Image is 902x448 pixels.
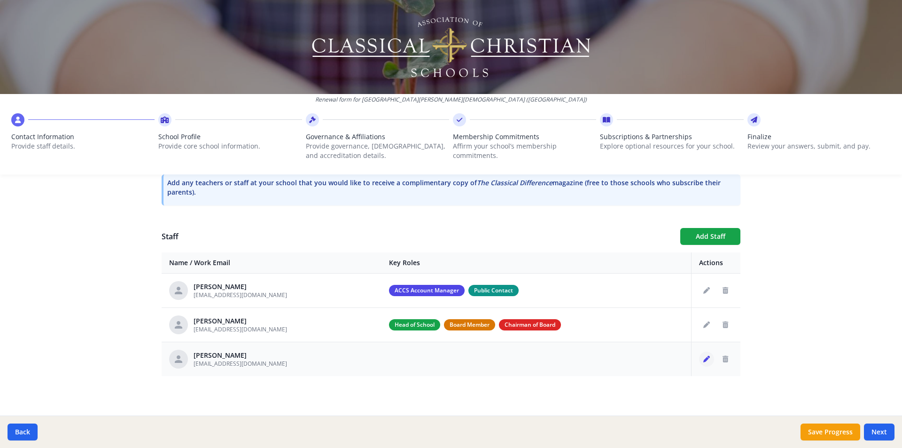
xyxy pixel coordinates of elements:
[468,285,519,296] span: Public Contact
[162,231,673,242] h1: Staff
[306,132,449,141] span: Governance & Affiliations
[699,352,714,367] button: Edit staff
[311,14,592,80] img: Logo
[699,283,714,298] button: Edit staff
[194,291,287,299] span: [EMAIL_ADDRESS][DOMAIN_NAME]
[600,132,743,141] span: Subscriptions & Partnerships
[306,141,449,160] p: Provide governance, [DEMOGRAPHIC_DATA], and accreditation details.
[194,360,287,368] span: [EMAIL_ADDRESS][DOMAIN_NAME]
[158,132,302,141] span: School Profile
[381,252,691,274] th: Key Roles
[158,141,302,151] p: Provide core school information.
[747,141,891,151] p: Review your answers, submit, and pay.
[389,319,440,330] span: Head of School
[801,424,860,440] button: Save Progress
[194,325,287,333] span: [EMAIL_ADDRESS][DOMAIN_NAME]
[718,283,733,298] button: Delete staff
[162,252,381,274] th: Name / Work Email
[11,141,155,151] p: Provide staff details.
[453,141,596,160] p: Affirm your school’s membership commitments.
[477,178,552,187] i: The Classical Difference
[699,317,714,332] button: Edit staff
[194,316,287,326] div: [PERSON_NAME]
[864,424,894,440] button: Next
[747,132,891,141] span: Finalize
[499,319,561,330] span: Chairman of Board
[167,178,737,197] p: Add any teachers or staff at your school that you would like to receive a complimentary copy of m...
[600,141,743,151] p: Explore optional resources for your school.
[194,351,287,360] div: [PERSON_NAME]
[444,319,495,330] span: Board Member
[453,132,596,141] span: Membership Commitments
[389,285,465,296] span: ACCS Account Manager
[8,424,38,440] button: Back
[11,132,155,141] span: Contact Information
[194,282,287,291] div: [PERSON_NAME]
[718,317,733,332] button: Delete staff
[680,228,740,245] button: Add Staff
[718,352,733,367] button: Delete staff
[692,252,741,274] th: Actions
